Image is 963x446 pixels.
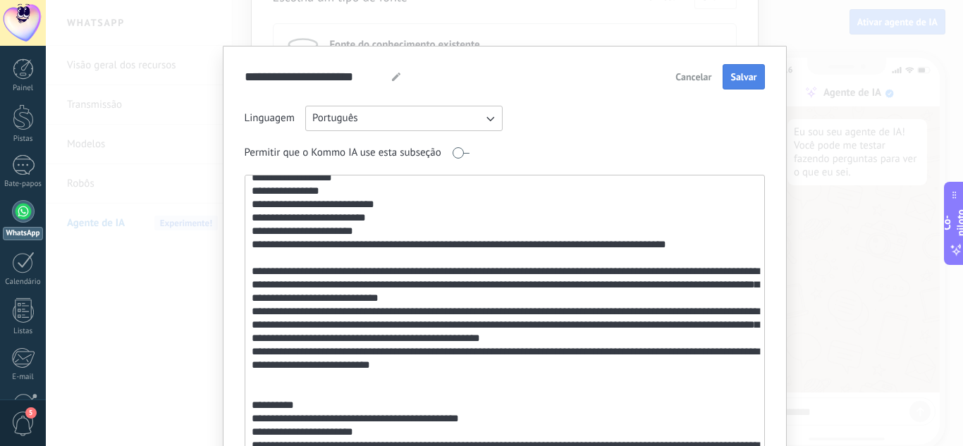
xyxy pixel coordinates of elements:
[13,326,32,336] font: Listas
[675,70,711,83] font: Cancelar
[29,408,33,417] font: 5
[5,277,40,287] font: Calendário
[6,228,40,238] font: WhatsApp
[13,134,33,144] font: Pistas
[12,372,33,382] font: E-mail
[312,111,358,125] font: Português
[245,146,441,159] font: Permitir que o Kommo IA use esta subseção
[305,106,503,131] button: Português
[723,64,764,89] button: Salvar
[669,66,718,87] button: Cancelar
[730,70,756,83] font: Salvar
[245,111,295,125] font: Linguagem
[13,83,33,93] font: Painel
[4,179,42,189] font: Bate-papos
